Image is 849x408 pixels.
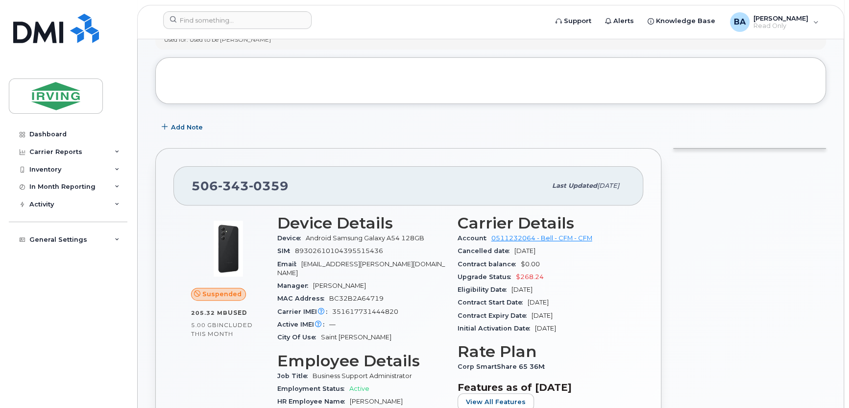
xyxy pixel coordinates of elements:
[277,372,313,380] span: Job Title
[535,325,556,332] span: [DATE]
[350,398,403,405] span: [PERSON_NAME]
[218,178,249,193] span: 343
[199,219,258,278] img: image20231002-3703462-17nx3v8.jpeg
[228,309,247,316] span: used
[549,11,598,31] a: Support
[277,333,321,341] span: City Of Use
[164,35,271,44] div: Used for: Used to be [PERSON_NAME]
[458,382,626,393] h3: Features as of [DATE]
[332,308,398,315] span: 351617731444820
[458,286,511,293] span: Eligibility Date
[277,260,301,268] span: Email
[202,289,242,299] span: Suspended
[277,234,306,242] span: Device
[458,325,535,332] span: Initial Activation Date
[516,273,544,280] span: $268.24
[458,299,528,306] span: Contract Start Date
[564,16,591,26] span: Support
[528,299,549,306] span: [DATE]
[458,214,626,232] h3: Carrier Details
[277,308,332,315] span: Carrier IMEI
[656,16,715,26] span: Knowledge Base
[277,385,349,392] span: Employment Status
[249,178,289,193] span: 0359
[514,247,535,255] span: [DATE]
[458,273,516,280] span: Upgrade Status
[277,398,350,405] span: HR Employee Name
[598,11,641,31] a: Alerts
[191,322,217,329] span: 5.00 GB
[521,260,540,268] span: $0.00
[192,178,289,193] span: 506
[329,295,384,302] span: BC32B2A64719
[321,333,391,341] span: Saint [PERSON_NAME]
[277,247,295,255] span: SIM
[295,247,383,255] span: 89302610104395515436
[723,12,825,32] div: Bonas, Amanda
[458,312,532,319] span: Contract Expiry Date
[458,260,521,268] span: Contract balance
[163,11,312,29] input: Find something...
[458,234,491,242] span: Account
[191,309,228,316] span: 205.32 MB
[458,363,550,370] span: Corp SmartShare 65 36M
[734,16,746,28] span: BA
[306,234,424,242] span: Android Samsung Galaxy A54 128GB
[753,14,808,22] span: [PERSON_NAME]
[313,282,366,289] span: [PERSON_NAME]
[171,123,203,132] span: Add Note
[329,321,336,328] span: —
[313,372,412,380] span: Business Support Administrator
[491,234,592,242] a: 0511232064 - Bell - CFM - CFM
[277,282,313,289] span: Manager
[191,321,253,337] span: included this month
[511,286,533,293] span: [DATE]
[155,119,211,136] button: Add Note
[277,214,446,232] h3: Device Details
[466,397,526,407] span: View All Features
[753,22,808,30] span: Read Only
[458,247,514,255] span: Cancelled date
[277,260,445,277] span: [EMAIL_ADDRESS][PERSON_NAME][DOMAIN_NAME]
[532,312,553,319] span: [DATE]
[277,295,329,302] span: MAC Address
[349,385,369,392] span: Active
[613,16,634,26] span: Alerts
[458,343,626,360] h3: Rate Plan
[277,352,446,370] h3: Employee Details
[597,182,619,189] span: [DATE]
[552,182,597,189] span: Last updated
[277,321,329,328] span: Active IMEI
[641,11,722,31] a: Knowledge Base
